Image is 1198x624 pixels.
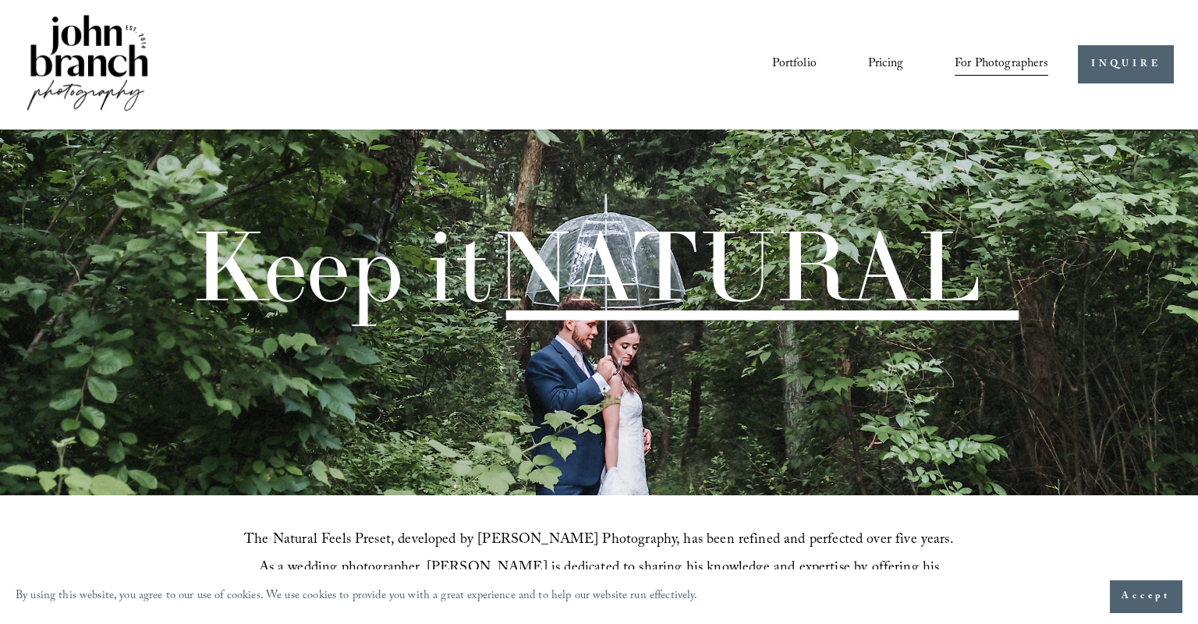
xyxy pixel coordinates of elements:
[955,52,1048,76] span: For Photographers
[16,586,698,608] p: By using this website, you agree to our use of cookies. We use cookies to provide you with a grea...
[492,204,981,327] span: NATURAL
[244,529,958,609] span: The Natural Feels Preset, developed by [PERSON_NAME] Photography, has been refined and perfected ...
[1110,580,1182,613] button: Accept
[772,51,816,78] a: Portfolio
[190,218,981,315] h1: Keep it
[868,51,903,78] a: Pricing
[24,12,151,117] img: John Branch IV Photography
[1122,589,1171,604] span: Accept
[955,51,1048,78] a: folder dropdown
[1078,45,1174,83] a: INQUIRE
